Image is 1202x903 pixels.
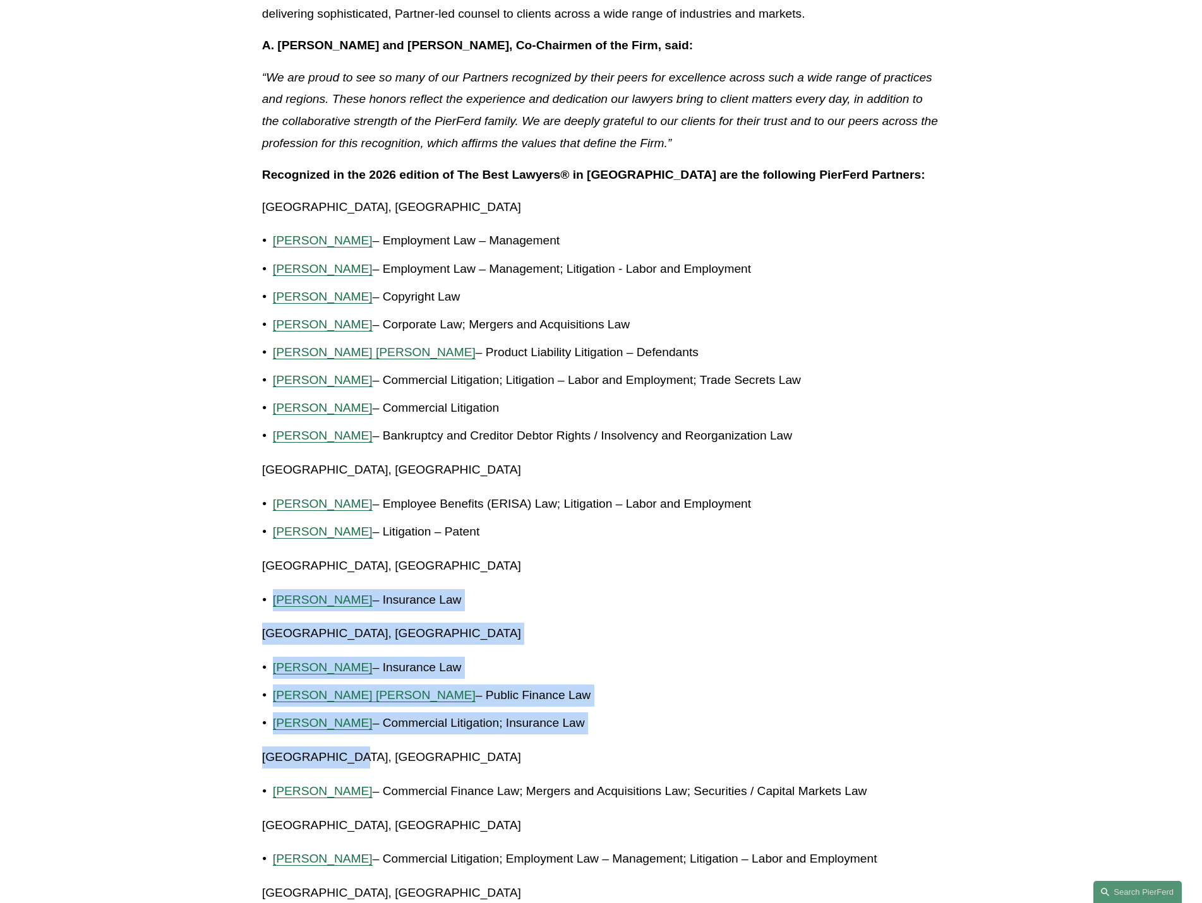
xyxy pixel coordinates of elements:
a: [PERSON_NAME] [273,852,373,865]
p: – Insurance Law [273,589,940,611]
p: – Insurance Law [273,657,940,679]
a: [PERSON_NAME] [273,401,373,414]
p: [GEOGRAPHIC_DATA], [GEOGRAPHIC_DATA] [262,555,940,577]
p: – Employee Benefits (ERISA) Law; Litigation – Labor and Employment [273,493,940,515]
strong: A. [PERSON_NAME] and [PERSON_NAME], Co-Chairmen of the Firm, said: [262,39,693,52]
a: [PERSON_NAME] [273,525,373,538]
a: [PERSON_NAME] [273,716,373,729]
a: [PERSON_NAME] [273,784,373,798]
p: – Public Finance Law [273,685,940,707]
a: [PERSON_NAME] [273,290,373,303]
p: – Copyright Law [273,286,940,308]
a: [PERSON_NAME] [273,373,373,386]
p: – Corporate Law; Mergers and Acquisitions Law [273,314,940,336]
p: – Product Liability Litigation – Defendants [273,342,940,364]
p: [GEOGRAPHIC_DATA], [GEOGRAPHIC_DATA] [262,815,940,837]
p: [GEOGRAPHIC_DATA], [GEOGRAPHIC_DATA] [262,623,940,645]
p: – Commercial Litigation; Litigation – Labor and Employment; Trade Secrets Law [273,369,940,392]
a: [PERSON_NAME] [273,429,373,442]
a: [PERSON_NAME] [273,318,373,331]
p: – Litigation – Patent [273,521,940,543]
p: – Bankruptcy and Creditor Debtor Rights / Insolvency and Reorganization Law [273,425,940,447]
a: [PERSON_NAME] [PERSON_NAME] [273,688,476,702]
p: – Employment Law – Management [273,230,940,252]
p: – Employment Law – Management; Litigation - Labor and Employment [273,258,940,280]
p: – Commercial Litigation; Employment Law – Management; Litigation – Labor and Employment [273,848,940,870]
p: [GEOGRAPHIC_DATA], [GEOGRAPHIC_DATA] [262,459,940,481]
strong: Recognized in the 2026 edition of The Best Lawyers® in [GEOGRAPHIC_DATA] are the following PierFe... [262,168,925,181]
a: [PERSON_NAME] [PERSON_NAME] [273,345,476,359]
a: [PERSON_NAME] [273,593,373,606]
a: Search this site [1093,881,1182,903]
p: [GEOGRAPHIC_DATA], [GEOGRAPHIC_DATA] [262,196,940,218]
em: “We are proud to see so many of our Partners recognized by their peers for excellence across such... [262,71,941,150]
a: [PERSON_NAME] [273,661,373,674]
p: – Commercial Finance Law; Mergers and Acquisitions Law; Securities / Capital Markets Law [273,780,940,803]
a: [PERSON_NAME] [273,234,373,247]
p: – Commercial Litigation; Insurance Law [273,712,940,734]
a: [PERSON_NAME] [273,262,373,275]
a: [PERSON_NAME] [273,497,373,510]
p: [GEOGRAPHIC_DATA], [GEOGRAPHIC_DATA] [262,746,940,768]
p: – Commercial Litigation [273,397,940,419]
